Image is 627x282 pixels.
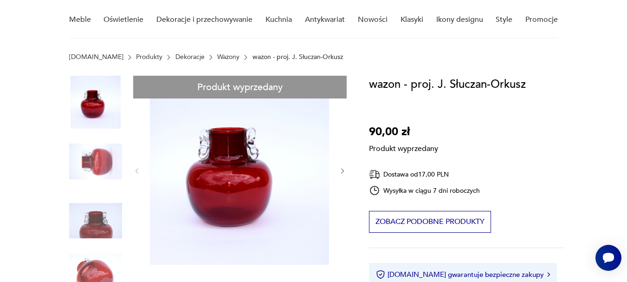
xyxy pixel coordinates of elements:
[369,185,480,196] div: Wysyłka w ciągu 7 dni roboczych
[369,169,480,180] div: Dostawa od 17,00 PLN
[436,2,483,38] a: Ikony designu
[369,76,526,93] h1: wazon - proj. J. Słuczan-Orkusz
[156,2,252,38] a: Dekoracje i przechowywanie
[369,169,380,180] img: Ikona dostawy
[595,245,621,271] iframe: Smartsupp widget button
[136,53,162,61] a: Produkty
[252,53,343,61] p: wazon - proj. J. Słuczan-Orkusz
[376,270,550,279] button: [DOMAIN_NAME] gwarantuje bezpieczne zakupy
[175,53,205,61] a: Dekoracje
[401,2,423,38] a: Klasyki
[305,2,345,38] a: Antykwariat
[217,53,239,61] a: Wazony
[369,123,438,141] p: 90,00 zł
[103,2,143,38] a: Oświetlenie
[525,2,558,38] a: Promocje
[69,2,91,38] a: Meble
[496,2,512,38] a: Style
[265,2,292,38] a: Kuchnia
[69,53,123,61] a: [DOMAIN_NAME]
[547,272,550,277] img: Ikona strzałki w prawo
[369,141,438,154] p: Produkt wyprzedany
[369,211,491,233] button: Zobacz podobne produkty
[376,270,385,279] img: Ikona certyfikatu
[358,2,388,38] a: Nowości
